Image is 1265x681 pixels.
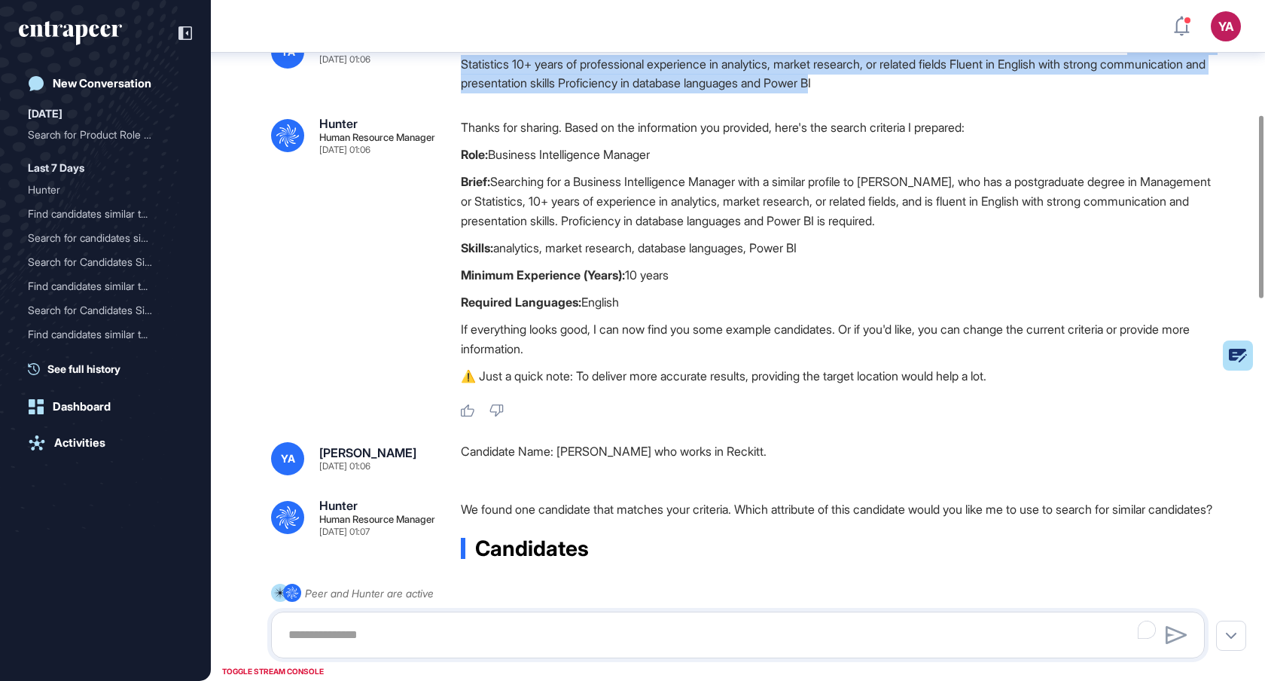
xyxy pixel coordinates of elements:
[305,584,434,603] div: Peer and Hunter are active
[461,295,581,310] strong: Required Languages:
[279,620,1196,650] textarea: To enrich screen reader interactions, please activate Accessibility in Grammarly extension settings
[28,361,192,377] a: See full history
[281,453,295,465] span: YA
[319,118,358,130] div: Hunter
[28,322,183,347] div: Find candidates similar to Yasemin Hukumdar
[28,226,171,250] div: Search for candidates sim...
[19,21,122,45] div: entrapeer-logo
[28,202,183,226] div: Find candidates similar to Sara Holyavkin
[1211,11,1241,41] button: YA
[28,178,171,202] div: Hunter
[461,292,1217,312] p: English
[475,538,589,559] span: Candidates
[28,298,183,322] div: Search for Candidates Similar to Yasemin Hukumdar
[47,361,120,377] span: See full history
[28,202,171,226] div: Find candidates similar t...
[53,400,111,414] div: Dashboard
[461,35,1217,93] div: ı am looking for Business Intelligence Manager. Similar Profile : [PERSON_NAME] who works in Reck...
[319,55,370,64] div: [DATE] 01:06
[461,147,488,162] strong: Role:
[319,133,435,142] div: Human Resource Manager
[28,105,62,123] div: [DATE]
[28,298,171,322] div: Search for Candidates Sim...
[461,265,1217,285] p: 10 years
[319,447,416,459] div: [PERSON_NAME]
[319,462,370,471] div: [DATE] 01:06
[319,499,358,512] div: Hunter
[461,240,493,255] strong: Skills:
[28,250,183,274] div: Search for Candidates Similar to Sara Holyavkin
[461,442,1217,475] div: Candidate Name: [PERSON_NAME] who works in Reckitt.
[54,436,105,450] div: Activities
[461,499,1217,519] p: We found one candidate that matches your criteria. Which attribute of this candidate would you li...
[319,515,435,524] div: Human Resource Manager
[28,274,171,298] div: Find candidates similar t...
[461,118,1217,137] p: Thanks for sharing. Based on the information you provided, here's the search criteria I prepared:
[319,145,370,154] div: [DATE] 01:06
[461,267,625,282] strong: Minimum Experience (Years):
[319,527,370,536] div: [DATE] 01:07
[461,172,1217,231] p: Searching for a Business Intelligence Manager with a similar profile to [PERSON_NAME], who has a ...
[53,77,151,90] div: New Conversation
[19,69,192,99] a: New Conversation
[28,123,171,147] div: Search for Product Role C...
[28,274,183,298] div: Find candidates similar to Sara Holyavkin
[461,366,1217,386] p: ⚠️ Just a quick note: To deliver more accurate results, providing the target location would help ...
[28,322,171,347] div: Find candidates similar t...
[28,123,183,147] div: Search for Product Role Candidates in AI with 10-15 Years Experience Similar to Sara Holyavkin
[28,226,183,250] div: Search for candidates similar to Sara Holyavkin
[28,250,171,274] div: Search for Candidates Sim...
[461,145,1217,164] p: Business Intelligence Manager
[461,319,1217,359] p: If everything looks good, I can now find you some example candidates. Or if you'd like, you can c...
[461,238,1217,258] p: analytics, market research, database languages, Power BI
[28,159,84,177] div: Last 7 Days
[19,428,192,458] a: Activities
[19,392,192,422] a: Dashboard
[461,174,490,189] strong: Brief:
[28,178,183,202] div: Hunter
[218,662,328,681] div: TOGGLE STREAM CONSOLE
